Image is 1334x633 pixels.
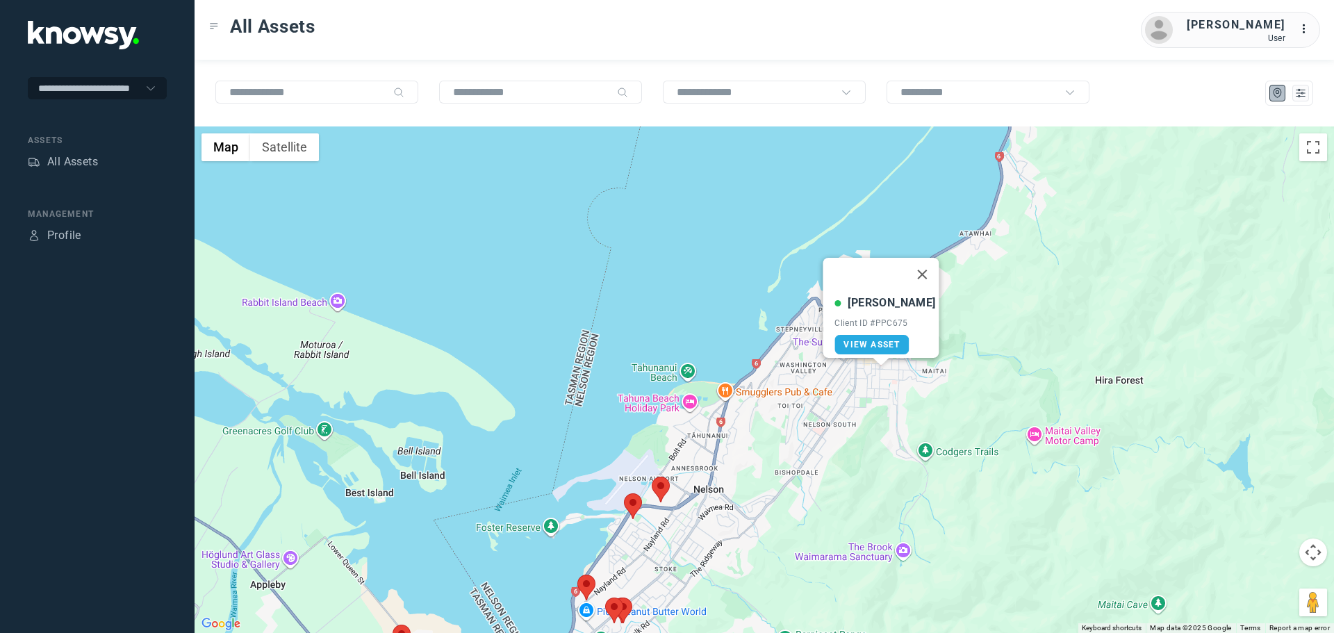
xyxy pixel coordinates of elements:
[1294,87,1307,99] div: List
[28,208,167,220] div: Management
[834,318,935,328] div: Client ID #PPC675
[1299,21,1316,38] div: :
[28,227,81,244] a: ProfileProfile
[906,258,939,291] button: Close
[1240,624,1261,632] a: Terms (opens in new tab)
[1271,87,1284,99] div: Map
[1300,24,1314,34] tspan: ...
[1145,16,1173,44] img: avatar.png
[1187,17,1285,33] div: [PERSON_NAME]
[250,133,319,161] button: Show satellite imagery
[198,615,244,633] img: Google
[1299,21,1316,40] div: :
[28,154,98,170] a: AssetsAll Assets
[198,615,244,633] a: Open this area in Google Maps (opens a new window)
[209,22,219,31] div: Toggle Menu
[1299,589,1327,616] button: Drag Pegman onto the map to open Street View
[1299,133,1327,161] button: Toggle fullscreen view
[230,14,315,39] span: All Assets
[1082,623,1142,633] button: Keyboard shortcuts
[1150,624,1231,632] span: Map data ©2025 Google
[28,21,139,49] img: Application Logo
[47,154,98,170] div: All Assets
[28,134,167,147] div: Assets
[1299,539,1327,566] button: Map camera controls
[393,87,404,98] div: Search
[1187,33,1285,43] div: User
[28,156,40,168] div: Assets
[848,295,935,311] div: [PERSON_NAME]
[47,227,81,244] div: Profile
[28,229,40,242] div: Profile
[201,133,250,161] button: Show street map
[617,87,628,98] div: Search
[843,340,900,350] span: View Asset
[834,335,909,354] a: View Asset
[1269,624,1330,632] a: Report a map error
